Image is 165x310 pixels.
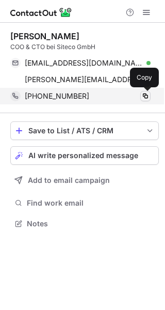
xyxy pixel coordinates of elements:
span: AI write personalized message [28,151,138,160]
button: Add to email campaign [10,171,159,190]
button: Find work email [10,196,159,210]
span: [PERSON_NAME][EMAIL_ADDRESS][DOMAIN_NAME] [25,75,143,84]
div: Save to List / ATS / CRM [28,127,141,135]
img: ContactOut v5.3.10 [10,6,72,19]
span: Find work email [27,198,155,208]
span: Notes [27,219,155,228]
button: save-profile-one-click [10,121,159,140]
button: Notes [10,216,159,231]
span: [PHONE_NUMBER] [25,91,89,101]
button: AI write personalized message [10,146,159,165]
div: COO & CTO bei Siteco GmbH [10,42,159,52]
div: [PERSON_NAME] [10,31,79,41]
span: [EMAIL_ADDRESS][DOMAIN_NAME] [25,58,143,68]
span: Add to email campaign [28,176,110,184]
